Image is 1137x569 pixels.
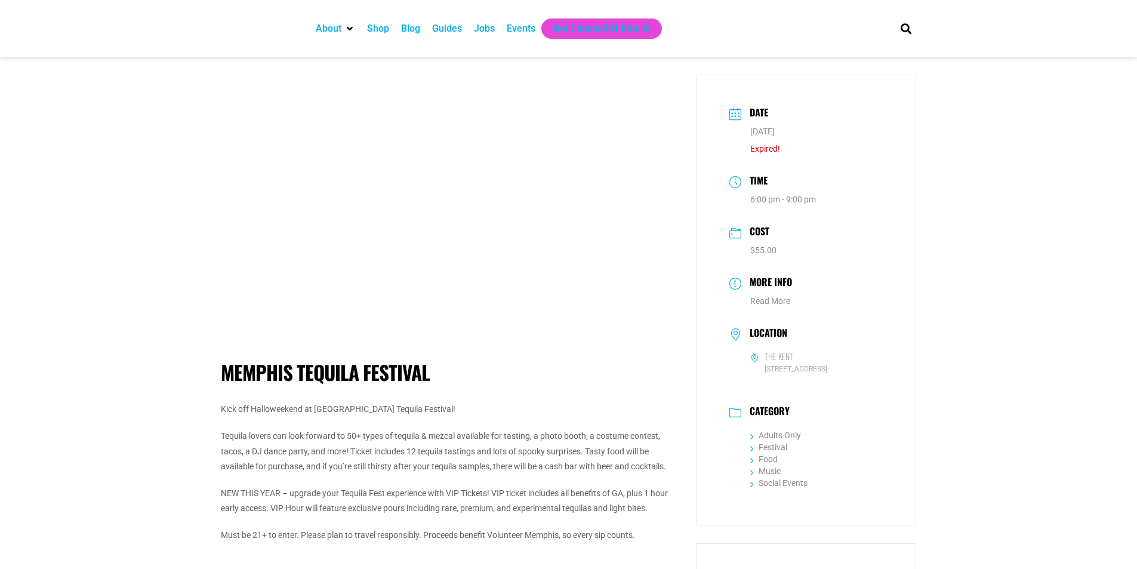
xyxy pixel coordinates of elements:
h6: The Kent [765,351,793,362]
span: [STREET_ADDRESS] [750,364,884,375]
div: About [310,19,361,39]
h3: Cost [744,224,769,241]
dd: $55.00 [729,244,884,257]
a: Get Choose901 Emails [553,21,650,36]
a: Blog [401,21,420,36]
h3: More Info [744,275,792,292]
span: Must be 21+ to enter. Please plan to travel responsibly. Proceeds benefit Volunteer Memphis, so e... [221,530,635,540]
span: Tequila lovers can look forward to 50+ types of tequila & mezcal available for tasting, a photo b... [221,431,666,470]
h3: Time [744,173,768,190]
a: Jobs [474,21,495,36]
div: Search [896,19,916,38]
a: Social Events [750,478,808,488]
a: Events [507,21,535,36]
nav: Main nav [310,19,880,39]
a: Shop [367,21,389,36]
a: About [316,21,341,36]
h3: Location [744,327,787,342]
img: Flyer for the Memphis Tequila Festival on October 25 at The Kent, featuring a skull illustration,... [221,75,679,333]
a: Read More [750,296,790,306]
span: Kick off Halloweekend at [GEOGRAPHIC_DATA] Tequila Festival! [221,404,455,414]
h3: Category [744,405,790,420]
abbr: 6:00 pm - 9:00 pm [750,195,816,204]
a: Music [750,466,781,476]
a: Adults Only [750,430,801,440]
span: Expired! [750,144,780,153]
span: NEW THIS YEAR – upgrade your Tequila Fest experience with VIP Tickets! VIP ticket includes all be... [221,488,668,513]
a: Guides [432,21,462,36]
a: Festival [750,442,787,452]
a: Food [750,454,778,464]
h1: Memphis Tequila Festival [221,361,679,385]
h3: Date [744,105,768,122]
span: [DATE] [750,127,775,136]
